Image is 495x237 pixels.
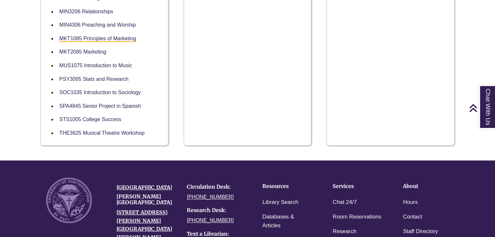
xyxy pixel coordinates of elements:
a: MUS1075 Introduction to Music [59,63,132,68]
a: Databases & Articles [262,212,312,231]
h4: Research Desk: [187,207,247,213]
img: UNW seal [46,178,92,223]
a: PSY3005 Stats and Research [59,76,129,82]
a: SOC1035 Introduction to Sociology [59,90,141,95]
a: STS1005 College Success [59,117,121,122]
a: Back to Top [469,104,493,112]
a: Hours [403,198,418,207]
a: MKT2085 Marketing [59,49,106,55]
a: MKT1085 Principles of Marketing [59,36,136,42]
h4: About [403,183,453,189]
a: Chat 24/7 [333,198,357,207]
a: Library Search [262,198,298,207]
a: Contact [403,212,422,222]
h4: Resources [262,183,312,189]
a: Room Reservations [333,212,381,222]
h4: Text a Librarian: [187,231,247,237]
h4: Circulation Desk: [187,184,247,190]
a: SPA4845 Senior Project in Spanish [59,103,141,109]
h4: Services [333,183,383,189]
a: [PHONE_NUMBER] [187,194,234,200]
a: MIN4306 Preaching and Worship [59,22,136,28]
a: Staff Directory [403,227,438,236]
a: MIN3206 Relationships [59,9,113,14]
a: [PHONE_NUMBER] [187,218,234,223]
a: THE3625 Musical Theatre Workshop [59,130,144,136]
h4: [PERSON_NAME][GEOGRAPHIC_DATA] [117,194,177,205]
a: [GEOGRAPHIC_DATA] [117,184,172,191]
